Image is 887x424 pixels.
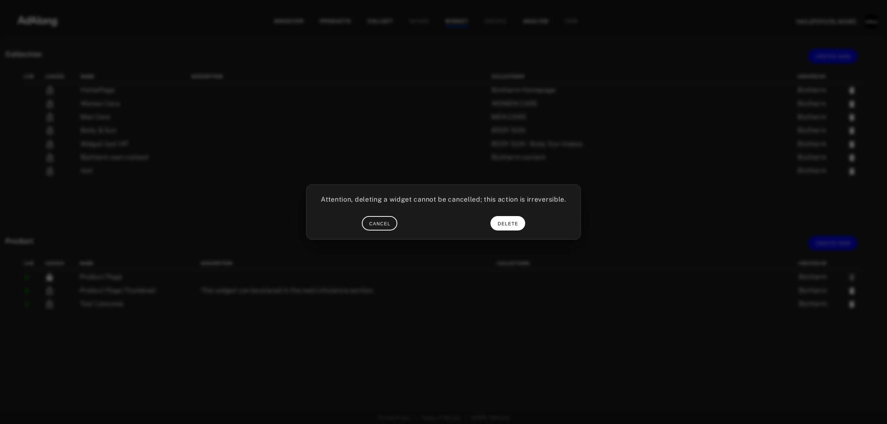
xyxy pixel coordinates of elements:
[498,221,519,226] span: DELETE
[369,221,391,226] span: CANCEL
[850,388,887,424] div: Widget de chat
[850,388,887,424] iframe: Chat Widget
[362,216,397,230] button: CANCEL
[315,194,572,211] div: Attention, deleting a widget cannot be cancelled; this action is irreversible.
[490,216,525,230] button: DELETE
